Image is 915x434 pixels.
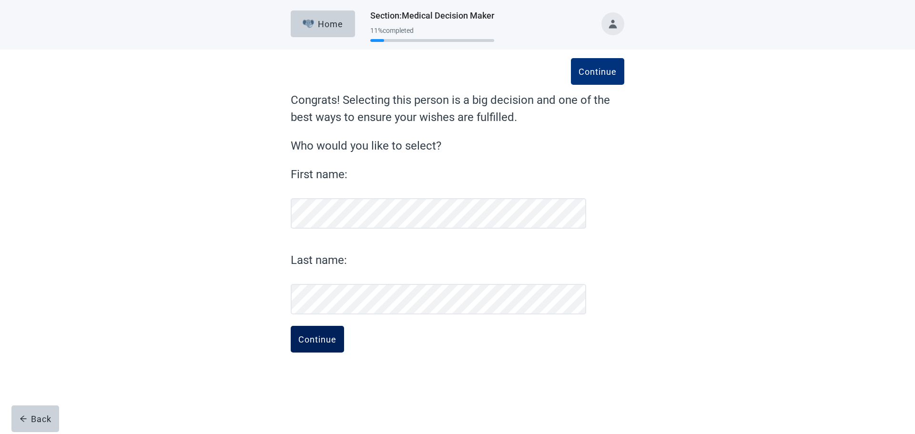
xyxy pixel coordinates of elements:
div: 11 % completed [370,27,494,34]
button: ElephantHome [291,10,355,37]
div: Back [20,414,51,424]
button: Continue [571,58,624,85]
img: Elephant [303,20,315,28]
div: Continue [298,334,336,344]
div: Progress section [370,23,494,46]
button: Toggle account menu [601,12,624,35]
h1: Section : Medical Decision Maker [370,9,494,22]
label: Last name: [291,252,586,269]
span: arrow-left [20,415,27,423]
label: Congrats! Selecting this person is a big decision and one of the best ways to ensure your wishes ... [291,91,624,126]
button: arrow-leftBack [11,405,59,432]
div: Continue [579,67,617,76]
div: Home [303,19,344,29]
button: Continue [291,326,344,353]
label: Who would you like to select? [291,137,624,154]
label: First name: [291,166,586,183]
